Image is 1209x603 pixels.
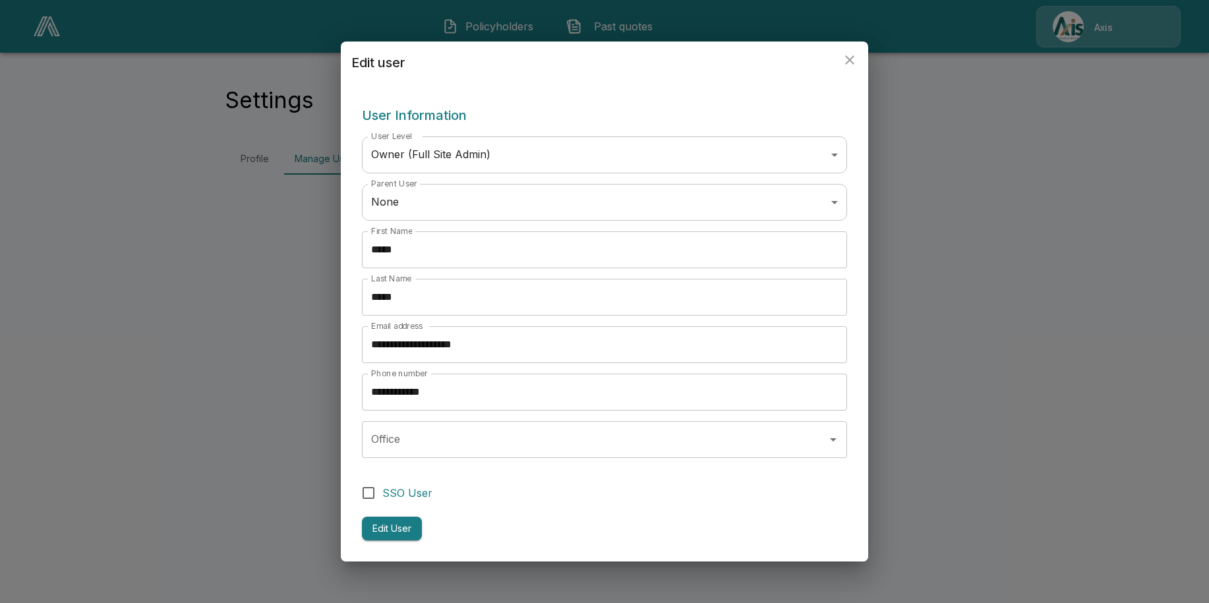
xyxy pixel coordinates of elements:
[362,136,847,173] div: Owner (Full Site Admin)
[371,130,412,142] label: User Level
[837,47,863,73] button: close
[371,225,412,237] label: First Name
[382,485,432,501] span: SSO User
[362,105,847,126] h6: User Information
[362,184,847,221] div: None
[362,517,422,541] button: Edit User
[371,178,417,189] label: Parent User
[371,320,423,331] label: Email address
[371,368,428,379] label: Phone number
[371,273,411,284] label: Last Name
[824,430,842,449] button: Open
[341,42,868,84] h2: Edit user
